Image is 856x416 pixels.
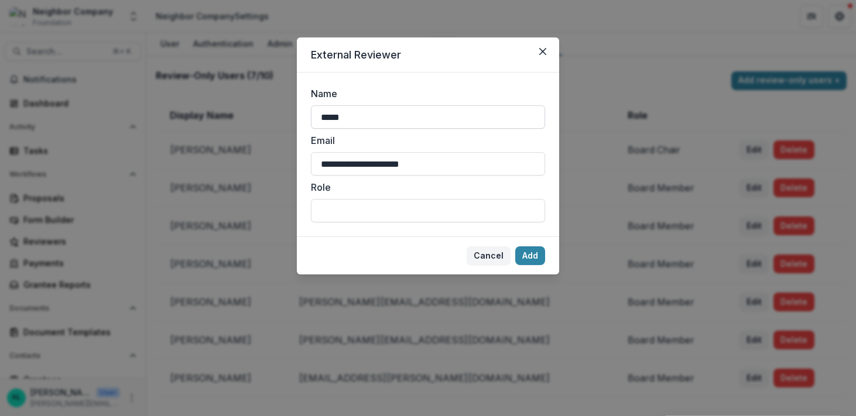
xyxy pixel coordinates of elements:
[311,180,538,194] label: Role
[533,42,552,61] button: Close
[467,246,511,265] button: Cancel
[515,246,545,265] button: Add
[297,37,559,73] header: External Reviewer
[311,133,538,147] label: Email
[311,87,538,101] label: Name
